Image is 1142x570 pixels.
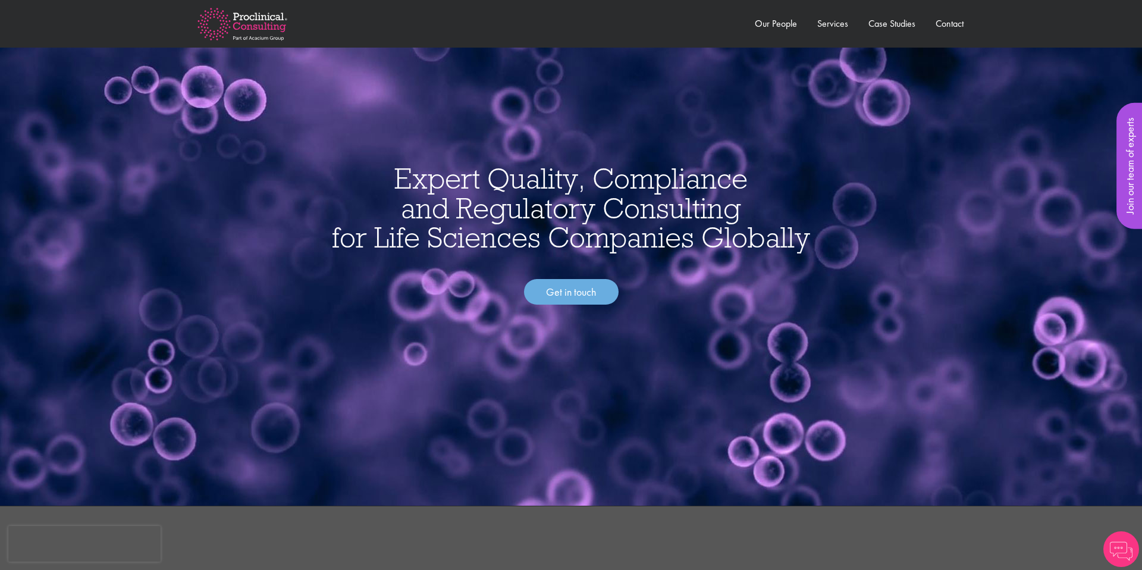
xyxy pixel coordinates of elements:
[12,164,1130,252] h1: Expert Quality, Compliance and Regulatory Consulting for Life Sciences Companies Globally
[817,17,848,30] a: Services
[868,17,915,30] a: Case Studies
[936,17,964,30] a: Contact
[8,526,161,562] iframe: reCAPTCHA
[755,17,797,30] a: Our People
[1103,531,1139,567] img: Chatbot
[524,279,619,305] a: Get in touch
